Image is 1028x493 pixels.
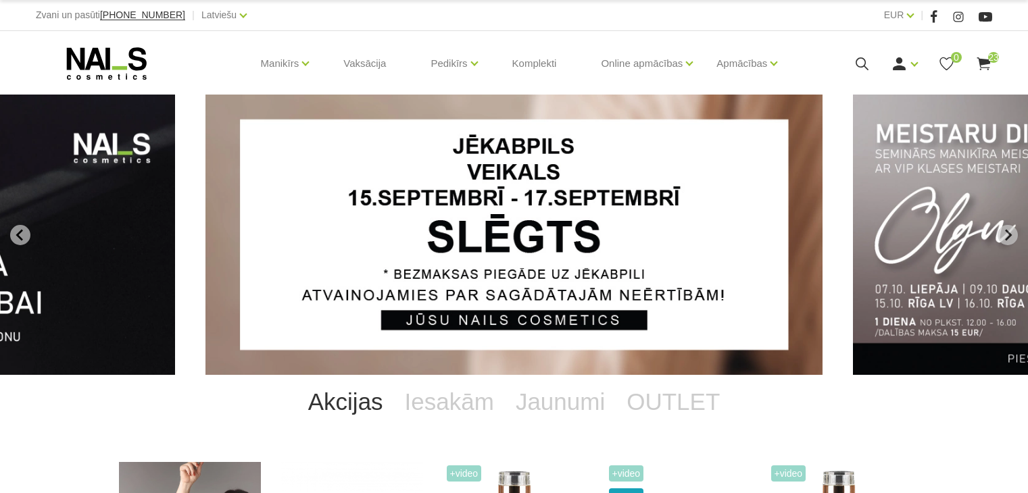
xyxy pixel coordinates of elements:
[431,36,467,90] a: Pedikīrs
[100,9,185,20] span: [PHONE_NUMBER]
[261,36,299,90] a: Manikīrs
[100,10,185,20] a: [PHONE_NUMBER]
[609,465,644,482] span: +Video
[394,375,505,429] a: Iesakām
[36,7,185,24] div: Zvani un pasūti
[938,55,955,72] a: 0
[998,225,1018,245] button: Next slide
[192,7,195,24] span: |
[716,36,767,90] a: Apmācības
[884,7,904,23] a: EUR
[201,7,237,23] a: Latviešu
[771,465,806,482] span: +Video
[447,465,482,482] span: +Video
[616,375,731,429] a: OUTLET
[975,55,992,72] a: 23
[333,31,397,96] a: Vaksācija
[951,52,962,63] span: 0
[921,7,923,24] span: |
[10,225,30,245] button: Go to last slide
[297,375,394,429] a: Akcijas
[988,52,999,63] span: 23
[205,95,823,375] li: 1 of 14
[505,375,616,429] a: Jaunumi
[501,31,568,96] a: Komplekti
[601,36,683,90] a: Online apmācības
